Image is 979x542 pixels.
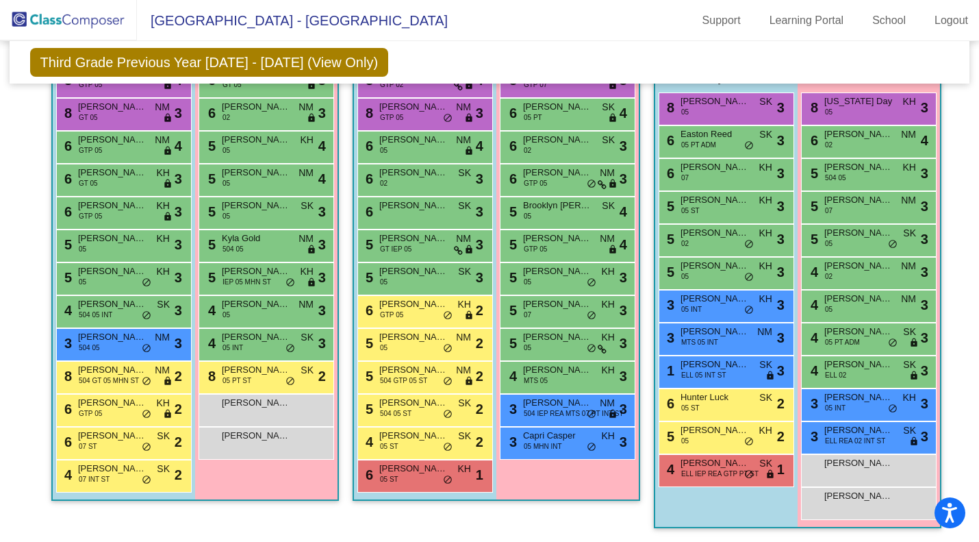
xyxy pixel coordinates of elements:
span: [PERSON_NAME] [78,133,147,147]
span: 3 [921,328,928,348]
span: [PERSON_NAME] [523,166,592,180]
span: NM [456,232,471,246]
span: 4 [807,297,818,312]
span: KH [301,264,314,279]
span: 2 [476,300,483,321]
span: SK [458,166,471,180]
span: 3 [318,333,326,354]
span: 6 [506,106,517,121]
span: KH [157,264,170,279]
span: NM [456,100,471,114]
span: [PERSON_NAME] [681,160,749,174]
span: [PERSON_NAME] [824,226,893,240]
span: do_not_disturb_alt [744,140,754,151]
span: 07 [825,206,832,216]
span: [PERSON_NAME] [824,259,893,273]
span: [PERSON_NAME] [379,363,448,377]
span: 5 [807,232,818,247]
span: KH [157,199,170,213]
span: 3 [777,97,785,118]
span: do_not_disturb_alt [285,278,295,288]
span: SK [903,226,916,241]
span: [PERSON_NAME] [681,95,749,108]
span: [PERSON_NAME] [824,358,893,371]
span: NM [456,363,471,378]
span: 3 [175,201,182,222]
span: [PERSON_NAME] [379,264,448,278]
span: KH [602,363,615,378]
span: 3 [921,229,928,249]
span: 3 [921,163,928,184]
span: [PERSON_NAME] [681,226,749,240]
span: SK [458,264,471,279]
span: 6 [506,171,517,186]
span: [PERSON_NAME] [681,292,749,306]
span: 5 [362,237,373,252]
span: 05 [825,304,832,315]
span: 02 [825,271,832,282]
span: 6 [362,171,373,186]
span: [PERSON_NAME] [78,166,147,180]
span: 5 [506,303,517,318]
span: KH [759,226,772,241]
span: 6 [61,138,72,153]
span: lock [608,245,618,256]
span: 3 [620,136,627,156]
span: 6 [663,166,674,181]
span: 05 [79,244,86,254]
span: GTP 05 [79,79,102,90]
span: 5 [807,166,818,181]
span: KH [301,133,314,147]
span: 5 [61,237,72,252]
span: 05 [380,343,387,353]
span: do_not_disturb_alt [587,310,596,321]
span: 3 [921,295,928,315]
span: 504 05 [79,343,100,353]
span: 6 [61,204,72,219]
span: 3 [476,234,483,255]
span: [PERSON_NAME] [824,127,893,141]
span: NM [600,232,615,246]
span: [PERSON_NAME] [681,259,749,273]
span: KH [602,297,615,312]
span: NM [298,166,314,180]
span: [PERSON_NAME] [78,199,147,212]
span: 6 [362,138,373,153]
span: GTP 05 [524,244,547,254]
span: lock [307,245,316,256]
span: [US_STATE] Day [824,95,893,108]
span: [PERSON_NAME] [523,297,592,311]
span: 02 [380,178,387,188]
span: [PERSON_NAME] [222,199,290,212]
span: [PERSON_NAME] [681,325,749,338]
span: 3 [318,234,326,255]
span: 07 [524,310,531,320]
span: 05 PT ADM [825,337,860,347]
span: GTP 05 [524,178,547,188]
span: 4 [807,264,818,280]
span: lock [464,245,474,256]
span: 4 [318,136,326,156]
span: 3 [777,130,785,151]
span: KH [759,193,772,208]
span: GT IEP 05 [380,244,411,254]
span: Third Grade Previous Year [DATE] - [DATE] (View Only) [30,48,389,77]
span: KH [759,292,772,306]
span: 3 [777,262,785,282]
span: 5 [506,270,517,285]
span: SK [157,297,170,312]
span: SK [301,330,314,345]
span: [PERSON_NAME] [222,297,290,311]
span: [GEOGRAPHIC_DATA] - [GEOGRAPHIC_DATA] [137,10,448,32]
span: 6 [506,138,517,153]
span: [PERSON_NAME] [78,100,147,114]
span: 3 [663,330,674,345]
span: 3 [921,196,928,217]
span: [PERSON_NAME] [824,325,893,338]
span: 07 [681,173,689,183]
span: 05 ST [681,206,700,216]
span: SK [301,199,314,213]
span: NM [155,100,170,114]
span: KH [759,259,772,273]
span: [PERSON_NAME] [681,358,749,371]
